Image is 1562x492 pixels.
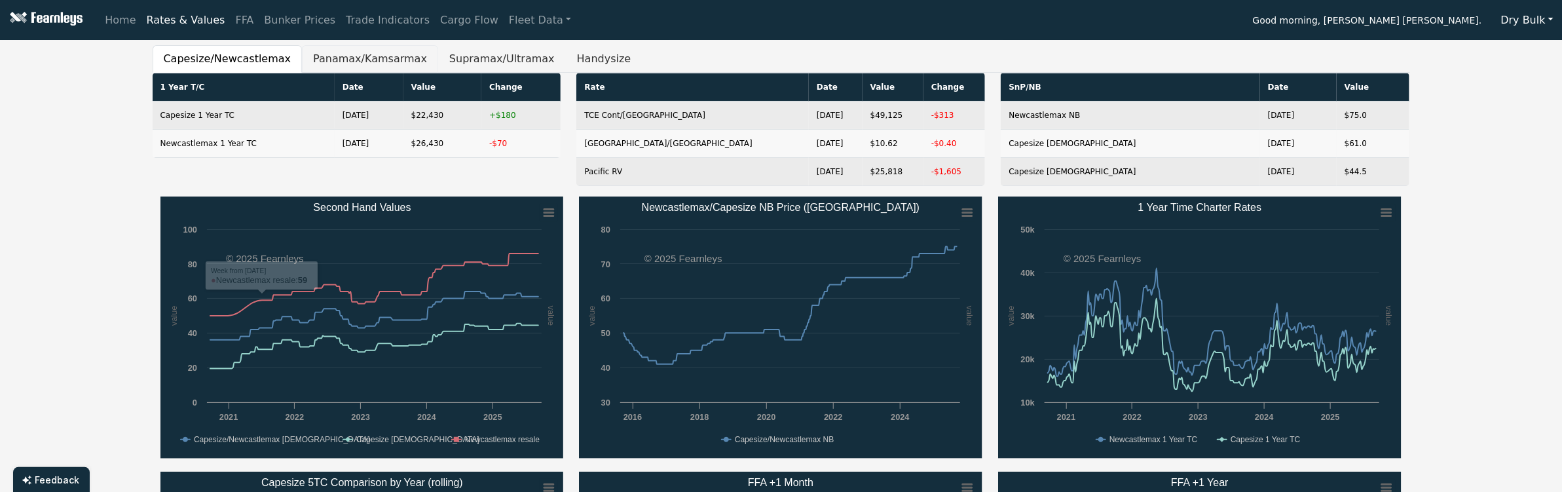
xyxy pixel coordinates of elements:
svg: Newcastlemax/Capesize NB Price (China) [579,197,982,459]
td: Capesize [DEMOGRAPHIC_DATA] [1001,158,1259,186]
text: Capesize 5TC Comparison by Year (rolling) [261,477,463,488]
span: Good morning, [PERSON_NAME] [PERSON_NAME]. [1253,10,1482,33]
text: FFA +1 Month [748,477,813,488]
text: 80 [187,259,196,269]
th: Change [923,73,986,102]
td: $10.62 [863,130,923,158]
button: Capesize/Newcastlemax [153,45,303,73]
button: Dry Bulk [1493,8,1562,33]
td: $22,430 [403,102,482,130]
td: Pacific RV [576,158,809,186]
text: 0 [192,398,196,407]
text: 2022 [825,412,843,422]
td: Capesize [DEMOGRAPHIC_DATA] [1001,130,1259,158]
text: value [546,306,556,326]
text: 2024 [417,412,436,422]
text: 80 [601,225,610,235]
text: © 2025 Fearnleys [226,253,304,264]
text: 40 [601,363,610,373]
td: Newcastlemax NB [1001,102,1259,130]
text: © 2025 Fearnleys [644,253,722,264]
th: Date [335,73,403,102]
td: [DATE] [335,130,403,158]
th: 1 Year T/C [153,73,335,102]
text: 2021 [1057,412,1075,422]
td: -$70 [481,130,561,158]
text: 2016 [623,412,642,422]
text: value [965,306,975,326]
text: value [1007,306,1016,326]
text: 30 [601,398,610,407]
a: FFA [231,7,259,33]
button: Panamax/Kamsarmax [302,45,438,73]
text: Capesize/Newcastlemax [DEMOGRAPHIC_DATA] [194,435,370,444]
text: Newcastlemax/Capesize NB Price ([GEOGRAPHIC_DATA]) [642,202,920,214]
text: FFA +1 Year [1172,477,1229,488]
text: Capesize [DEMOGRAPHIC_DATA] [356,435,479,444]
td: -$0.40 [923,130,986,158]
td: $26,430 [403,130,482,158]
a: Fleet Data [504,7,576,33]
th: Date [809,73,863,102]
td: [DATE] [1260,130,1337,158]
a: Bunker Prices [259,7,341,33]
td: -$313 [923,102,986,130]
text: value [1384,306,1394,326]
text: 2025 [483,412,502,422]
text: 20k [1021,354,1035,364]
text: 20 [187,363,196,373]
text: 60 [187,293,196,303]
td: Capesize 1 Year TC [153,102,335,130]
th: Change [481,73,561,102]
a: Cargo Flow [435,7,504,33]
td: -$1,605 [923,158,986,186]
text: Capesize/Newcastlemax NB [735,435,834,444]
td: +$180 [481,102,561,130]
text: 100 [183,225,196,235]
text: Newcastlemax 1 Year TC [1109,435,1198,444]
text: 2024 [891,412,910,422]
a: Home [100,7,141,33]
th: Value [863,73,923,102]
button: Handysize [566,45,642,73]
text: 2018 [691,412,709,422]
text: 2025 [1322,412,1340,422]
th: Value [403,73,482,102]
text: 30k [1021,311,1035,321]
text: Capesize 1 Year TC [1231,435,1301,444]
svg: Second Hand Values [160,197,564,459]
text: 40k [1021,268,1035,278]
td: Newcastlemax 1 Year TC [153,130,335,158]
td: [DATE] [809,158,863,186]
th: Date [1260,73,1337,102]
text: 50 [601,328,610,338]
text: 70 [601,259,610,269]
th: Value [1337,73,1410,102]
button: Supramax/Ultramax [438,45,566,73]
text: value [587,306,597,326]
text: Second Hand Values [313,202,411,213]
td: $61.0 [1337,130,1410,158]
text: value [168,306,178,326]
td: [DATE] [1260,158,1337,186]
text: 2023 [351,412,369,422]
td: [DATE] [809,102,863,130]
text: Newcastlemax resale [464,435,539,444]
text: © 2025 Fearnleys [1064,253,1142,264]
svg: 1 Year Time Charter Rates [998,197,1402,459]
text: 40 [187,328,196,338]
td: $49,125 [863,102,923,130]
td: [DATE] [335,102,403,130]
td: $25,818 [863,158,923,186]
a: Rates & Values [141,7,231,33]
text: 2022 [285,412,303,422]
td: $44.5 [1337,158,1410,186]
text: 60 [601,293,610,303]
a: Trade Indicators [341,7,435,33]
td: [DATE] [809,130,863,158]
td: TCE Cont/[GEOGRAPHIC_DATA] [576,102,809,130]
th: Rate [576,73,809,102]
img: Fearnleys Logo [7,12,83,28]
td: $75.0 [1337,102,1410,130]
text: 50k [1021,225,1035,235]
